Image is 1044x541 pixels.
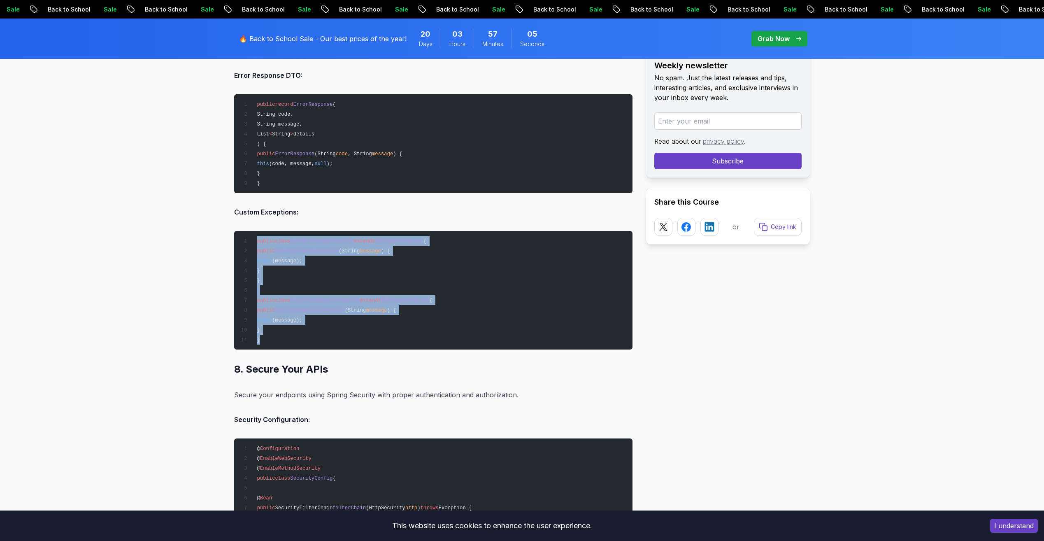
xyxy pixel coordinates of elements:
input: Enter your email [654,112,802,130]
strong: Security Configuration: [234,415,310,424]
span: @ [257,446,260,452]
p: Back to School [39,5,95,14]
span: EnableMethodSecurity [260,466,321,471]
p: No spam. Just the latest releases and tips, interesting articles, and exclusive interviews in you... [654,73,802,103]
span: String message, [257,121,302,127]
span: UserNotFoundException [275,248,339,254]
p: Sale [95,5,121,14]
span: (message); [272,258,302,264]
span: class [275,476,291,481]
span: class [275,238,291,244]
span: code [336,151,348,157]
span: List [257,131,269,137]
p: Back to School [524,5,580,14]
p: Back to School [233,5,289,14]
span: extends [360,298,381,303]
p: Back to School [718,5,774,14]
span: Minutes [482,40,503,48]
span: (HttpSecurity [366,505,405,511]
strong: Error Response DTO: [234,71,302,79]
span: super [257,258,272,264]
p: Sale [580,5,607,14]
span: 20 Days [421,28,430,40]
span: RuntimeException [381,298,430,303]
span: http [405,505,417,511]
span: String code, [257,112,293,117]
span: SecurityFilterChain [275,505,333,511]
p: Copy link [771,223,796,231]
span: Days [419,40,432,48]
h2: Weekly newsletter [654,60,802,71]
p: or [732,222,739,232]
span: ); [327,161,333,167]
span: extends [354,238,375,244]
p: Sale [483,5,509,14]
span: EnableWebSecurity [260,456,312,462]
button: Accept cookies [990,519,1038,533]
span: Seconds [520,40,544,48]
span: record [275,102,293,107]
span: ) { [381,248,390,254]
span: } [257,268,260,274]
span: } [257,337,260,343]
span: public [257,298,275,303]
span: @ [257,466,260,471]
span: ) [417,505,420,511]
span: > [290,131,293,137]
span: UserNotFoundException [290,238,353,244]
h2: 8. Secure Your APIs [234,363,632,376]
span: message [360,248,381,254]
span: (String [339,248,360,254]
span: Configuration [260,446,300,452]
p: Sale [969,5,995,14]
span: 5 Seconds [527,28,537,40]
span: } [257,181,260,187]
span: this [257,161,269,167]
p: Read about our . [654,136,802,146]
p: Secure your endpoints using Spring Security with proper authentication and authorization. [234,389,632,401]
span: ) { [257,141,266,147]
span: 3 Hours [452,28,463,40]
span: @ [257,495,260,501]
span: super [257,317,272,323]
button: Subscribe [654,153,802,169]
span: Hours [449,40,465,48]
p: Back to School [136,5,192,14]
span: (String [345,308,366,313]
span: message [372,151,393,157]
span: RuntimeException [375,238,423,244]
p: Sale [774,5,801,14]
span: , String [348,151,372,157]
h2: Share this Course [654,196,802,208]
span: DuplicateEmailException [290,298,360,303]
span: ) { [393,151,402,157]
span: (code, message, [269,161,314,167]
button: Copy link [754,218,802,236]
span: null [314,161,326,167]
span: message [366,308,387,313]
span: ( [332,102,335,107]
span: public [257,102,275,107]
span: 57 Minutes [488,28,498,40]
p: Back to School [816,5,872,14]
span: Exception { [439,505,472,511]
span: { [423,238,426,244]
p: Sale [386,5,412,14]
p: Sale [677,5,704,14]
p: Grab Now [758,34,790,44]
span: < [269,131,272,137]
span: (message); [272,317,302,323]
span: { [332,476,335,481]
span: ) { [387,308,396,313]
span: public [257,248,275,254]
span: public [257,151,275,157]
p: Sale [872,5,898,14]
span: { [430,298,432,303]
span: @ [257,456,260,462]
span: DuplicateEmailException [275,308,345,313]
div: This website uses cookies to enhance the user experience. [6,517,978,535]
span: String [272,131,290,137]
p: Sale [192,5,218,14]
p: Back to School [913,5,969,14]
span: (String [314,151,335,157]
